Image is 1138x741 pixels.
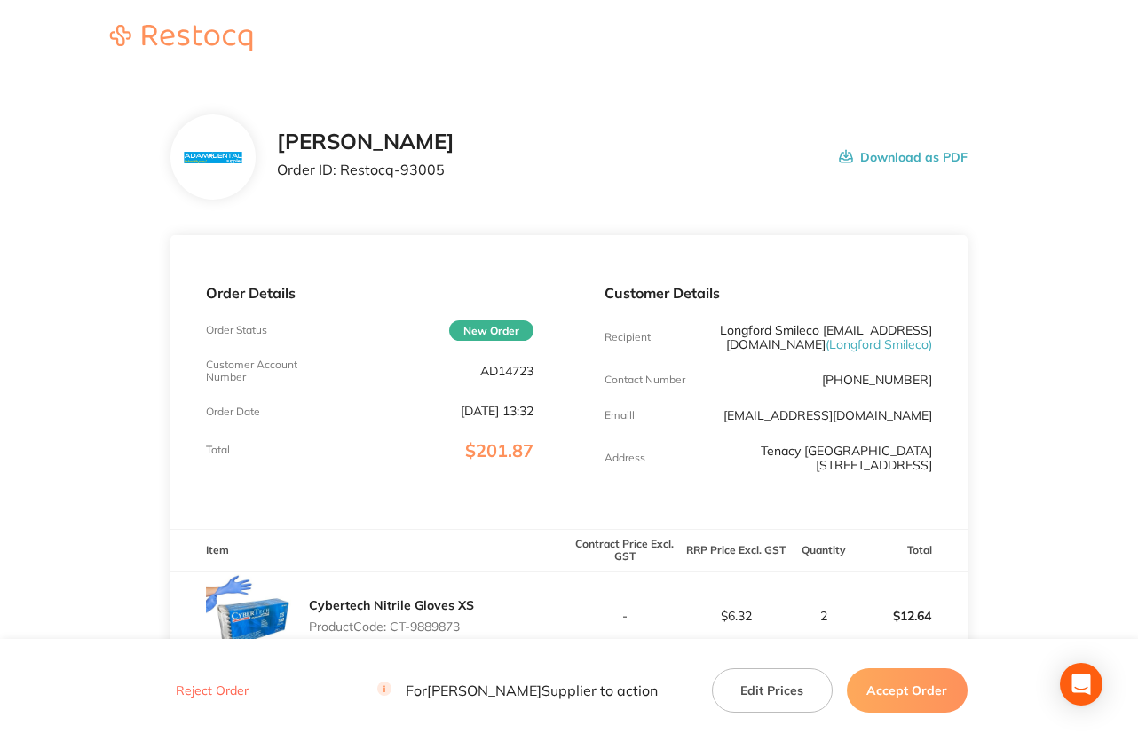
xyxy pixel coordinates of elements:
img: OWxrZGtheg [206,572,295,660]
p: Customer Account Number [206,359,315,383]
p: Recipient [605,331,651,343]
p: Order Status [206,324,267,336]
img: N3hiYW42Mg [185,152,242,163]
p: Total [206,444,230,456]
span: ( Longford Smileco ) [826,336,932,352]
p: Product Code: CT-9889873 [309,619,474,634]
p: Emaill [605,409,635,422]
button: Reject Order [170,682,254,698]
th: Quantity [792,530,856,572]
button: Download as PDF [839,130,968,185]
th: Item [170,530,569,572]
p: Contact Number [605,374,685,386]
p: [DATE] 13:32 [461,404,533,418]
a: Restocq logo [92,25,270,54]
p: Customer Details [605,285,932,301]
p: [PHONE_NUMBER] [822,373,932,387]
p: Order Date [206,406,260,418]
th: Contract Price Excl. GST [569,530,681,572]
p: 2 [793,609,855,623]
button: Accept Order [847,667,968,712]
div: Open Intercom Messenger [1060,663,1102,706]
th: RRP Price Excl. GST [681,530,793,572]
span: $201.87 [465,439,533,461]
p: Order ID: Restocq- 93005 [277,162,454,177]
p: For [PERSON_NAME] Supplier to action [377,682,658,698]
p: Tenacy [GEOGRAPHIC_DATA][STREET_ADDRESS] [714,444,932,472]
a: [EMAIL_ADDRESS][DOMAIN_NAME] [723,407,932,423]
img: Restocq logo [92,25,270,51]
p: - [570,609,680,623]
p: $6.32 [682,609,792,623]
p: AD14723 [480,364,533,378]
h2: [PERSON_NAME] [277,130,454,154]
button: Edit Prices [712,667,833,712]
p: Longford Smileco [EMAIL_ADDRESS][DOMAIN_NAME] [714,323,932,351]
a: Cybertech Nitrile Gloves XS [309,597,474,613]
p: Address [605,452,645,464]
span: New Order [449,320,533,341]
th: Total [856,530,968,572]
p: Order Details [206,285,533,301]
p: $12.64 [857,595,967,637]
